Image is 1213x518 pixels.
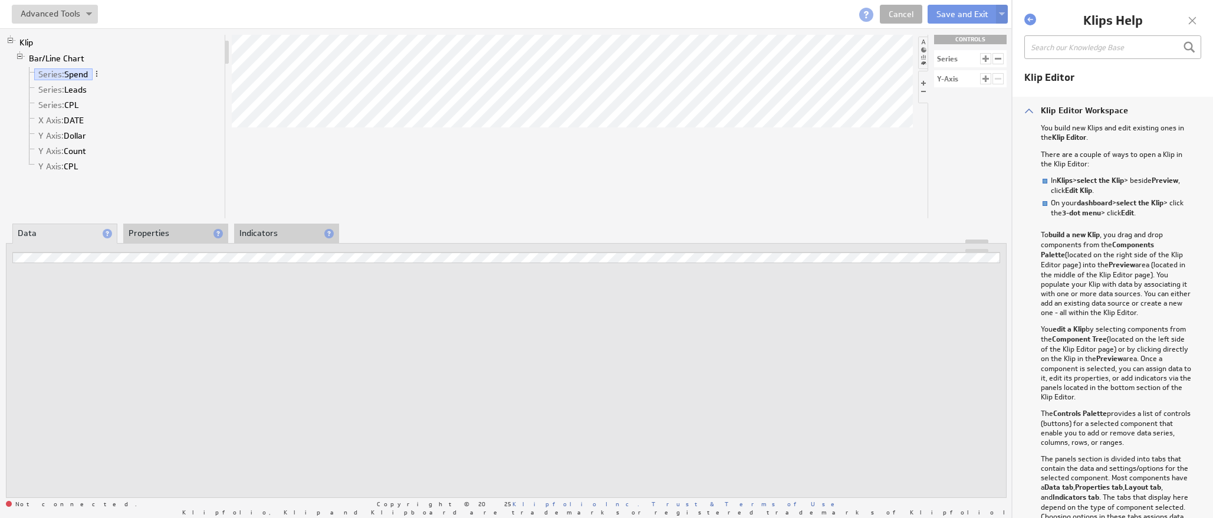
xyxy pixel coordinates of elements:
a: Y Axis: Dollar [34,130,91,142]
span: Series: [38,100,64,110]
span: Y Axis: [38,161,64,172]
a: Series: Spend [34,68,93,80]
img: button-savedrop.png [86,12,92,17]
div: Y-Axis [937,76,958,83]
div: Klip Editor Workspace [1013,97,1213,123]
span: Y Axis: [38,130,64,141]
span: Not connected. [6,501,137,508]
h1: Klips Help [1039,12,1186,29]
a: X Axis: DATE [34,114,88,126]
div: Klip Editor [1024,71,1201,97]
strong: Indicators tab [1053,493,1099,502]
p: You by selecting components from the (located on the left side of the Klip Editor page) or by cli... [1041,324,1192,401]
p: You build new Klips and edit existing ones in the . [1041,123,1192,142]
li: In > > beside , click . [1041,175,1199,195]
a: Series: CPL [34,99,83,111]
strong: build a new Klip [1048,230,1100,240]
a: Y Axis: CPL [34,160,83,172]
li: Hide or show the component palette [918,37,928,69]
div: CONTROLS [934,35,1007,44]
strong: dashboard [1077,198,1112,208]
strong: Properties tab [1075,483,1123,492]
strong: select the Klip [1116,198,1163,208]
strong: Klips [1057,176,1073,185]
a: Cancel [880,5,922,24]
button: Save and Exit [928,5,997,24]
li: Properties [123,224,228,244]
strong: Preview [1152,176,1178,185]
strong: 3-dot menu [1062,208,1101,218]
a: Klipfolio Inc. [512,500,639,508]
span: More actions [93,70,101,78]
strong: Controls Palette [1053,409,1107,418]
strong: select the Klip [1077,176,1124,185]
strong: Edit Klip [1065,186,1092,195]
li: Hide or show the component controls palette [918,71,928,103]
span: Klipfolio, Klip and Klipboard are trademarks or registered trademarks of Klipfolio Inc. [182,509,1037,515]
strong: Components Palette [1041,240,1154,260]
input: Search our Knowledge Base [1024,35,1201,59]
span: Series: [38,69,64,80]
strong: Klip Editor [1052,133,1086,142]
li: Data [12,224,117,244]
span: Series: [38,84,64,95]
strong: Preview [1109,260,1135,270]
a: Series: Leads [34,84,91,96]
img: button-savedrop.png [999,12,1005,17]
span: X Axis: [38,115,64,126]
strong: Preview [1096,354,1123,363]
div: Series [937,55,958,63]
span: Y Axis: [38,146,64,156]
p: To , you drag and drop components from the (located on the right side of the Klip Editor page) in... [1041,230,1192,317]
a: Y Axis: Count [34,145,91,157]
p: There are a couple of ways to open a Klip in the Klip Editor: [1041,149,1192,168]
strong: Component Tree [1052,335,1107,344]
strong: Edit [1121,208,1134,218]
li: On your > > click the > click . [1041,198,1199,218]
strong: Data tab [1044,483,1073,492]
a: Bar/Line Chart [25,53,89,64]
span: Copyright © 2025 [377,501,639,507]
strong: Layout tab [1125,483,1161,492]
li: Indicators [234,224,339,244]
a: Trust & Terms of Use [652,500,843,508]
p: The provides a list of controls (buttons) for a selected component that enable you to add or remo... [1041,408,1192,447]
strong: edit a Klip [1053,324,1086,334]
a: Klip [15,37,38,48]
